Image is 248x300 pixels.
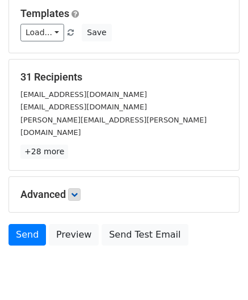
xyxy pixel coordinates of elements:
[82,24,111,41] button: Save
[9,224,46,246] a: Send
[191,246,248,300] iframe: Chat Widget
[20,7,69,19] a: Templates
[20,188,228,201] h5: Advanced
[20,103,147,111] small: [EMAIL_ADDRESS][DOMAIN_NAME]
[20,145,68,159] a: +28 more
[102,224,188,246] a: Send Test Email
[20,90,147,99] small: [EMAIL_ADDRESS][DOMAIN_NAME]
[20,116,207,137] small: [PERSON_NAME][EMAIL_ADDRESS][PERSON_NAME][DOMAIN_NAME]
[49,224,99,246] a: Preview
[20,24,64,41] a: Load...
[20,71,228,83] h5: 31 Recipients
